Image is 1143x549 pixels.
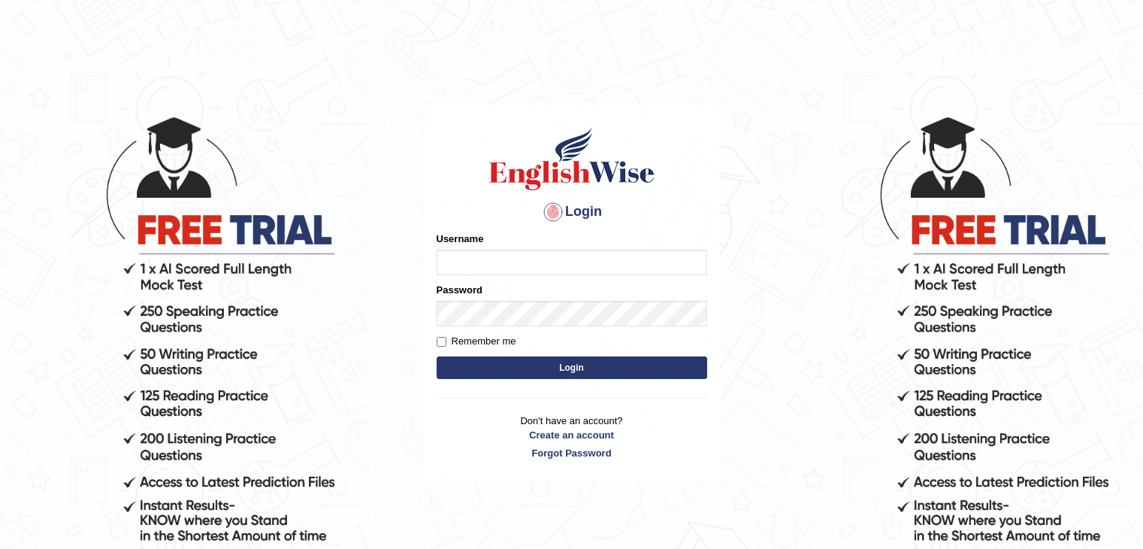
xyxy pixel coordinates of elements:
label: Username [437,232,484,246]
button: Login [437,356,707,379]
a: Forgot Password [437,446,707,460]
label: Password [437,283,482,297]
p: Don't have an account? [437,414,707,460]
h4: Login [437,200,707,224]
img: Logo of English Wise sign in for intelligent practice with AI [486,125,658,193]
a: Create an account [437,428,707,442]
label: Remember me [437,334,516,349]
input: Remember me [437,337,446,347]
